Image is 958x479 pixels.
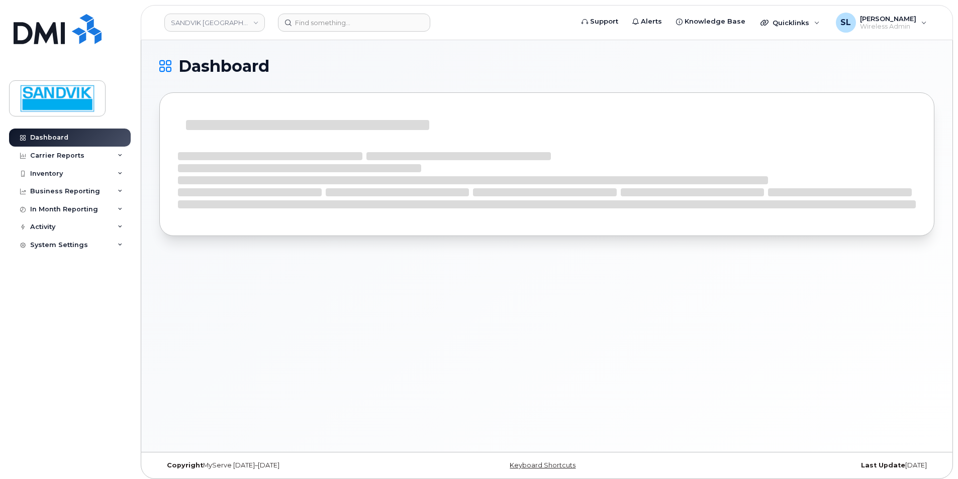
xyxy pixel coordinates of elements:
[676,461,934,469] div: [DATE]
[861,461,905,469] strong: Last Update
[159,461,418,469] div: MyServe [DATE]–[DATE]
[510,461,576,469] a: Keyboard Shortcuts
[167,461,203,469] strong: Copyright
[178,59,269,74] span: Dashboard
